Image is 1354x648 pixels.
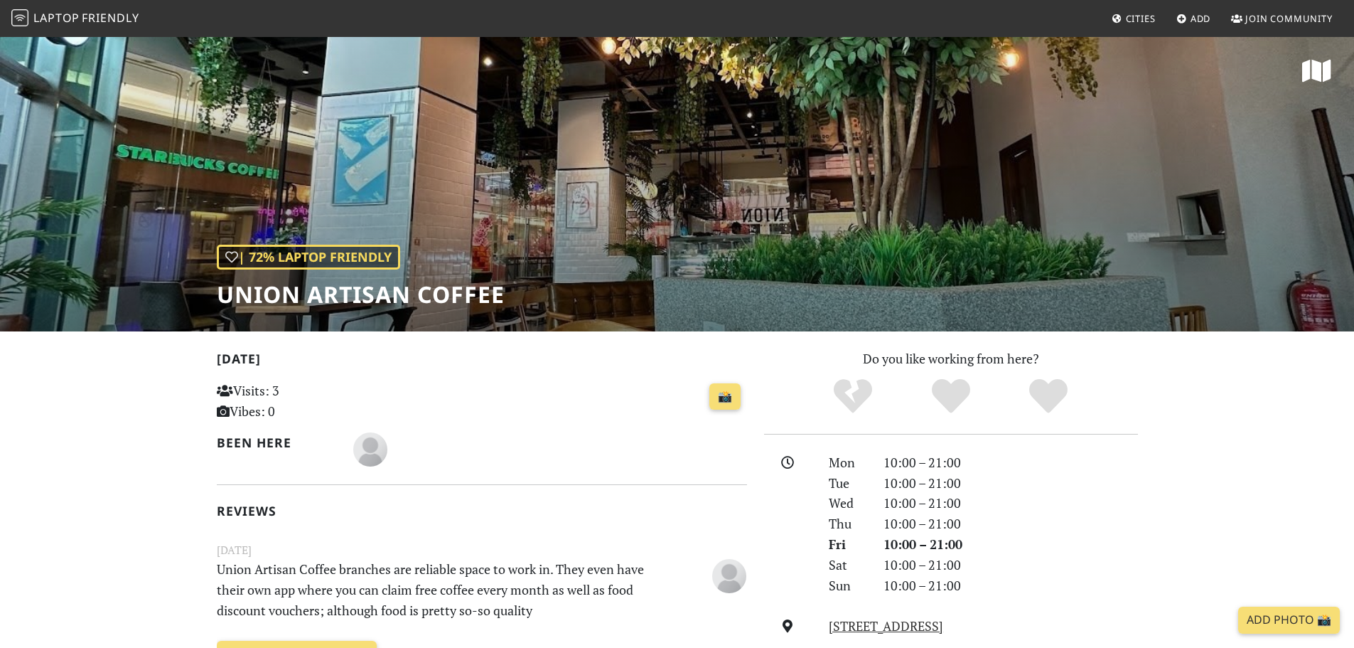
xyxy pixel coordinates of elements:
[82,10,139,26] span: Friendly
[804,377,902,416] div: No
[820,514,874,534] div: Thu
[217,504,747,519] h2: Reviews
[217,351,747,372] h2: [DATE]
[1171,6,1217,31] a: Add
[829,617,943,634] a: [STREET_ADDRESS]
[1225,6,1338,31] a: Join Community
[875,514,1146,534] div: 10:00 – 21:00
[820,555,874,575] div: Sat
[820,575,874,596] div: Sun
[875,555,1146,575] div: 10:00 – 21:00
[217,245,400,270] div: | 72% Laptop Friendly
[712,559,746,593] img: blank-535327c66bd565773addf3077783bbfce4b00ec00e9fd257753287c682c7fa38.png
[764,349,1138,369] p: Do you like working from here?
[820,452,874,473] div: Mon
[709,383,741,410] a: 📸
[712,565,746,583] span: B0x
[217,381,382,422] p: Visits: 3 Vibes: 0
[820,493,874,514] div: Wed
[1126,12,1156,25] span: Cities
[217,281,505,308] h1: Union Artisan Coffee
[1245,12,1333,25] span: Join Community
[353,432,387,467] img: blank-535327c66bd565773addf3077783bbfce4b00ec00e9fd257753287c682c7fa38.png
[875,473,1146,494] div: 10:00 – 21:00
[208,559,665,620] p: Union Artisan Coffee branches are reliable space to work in. They even have their own app where y...
[875,493,1146,514] div: 10:00 – 21:00
[875,575,1146,596] div: 10:00 – 21:00
[353,440,387,457] span: B0x
[820,534,874,555] div: Fri
[875,534,1146,555] div: 10:00 – 21:00
[1191,12,1211,25] span: Add
[875,452,1146,473] div: 10:00 – 21:00
[902,377,1000,416] div: Yes
[208,541,756,559] small: [DATE]
[999,377,1097,416] div: Definitely!
[1106,6,1161,31] a: Cities
[820,473,874,494] div: Tue
[217,435,337,450] h2: Been here
[11,6,139,31] a: LaptopFriendly LaptopFriendly
[11,9,28,26] img: LaptopFriendly
[33,10,80,26] span: Laptop
[1238,607,1340,634] a: Add Photo 📸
